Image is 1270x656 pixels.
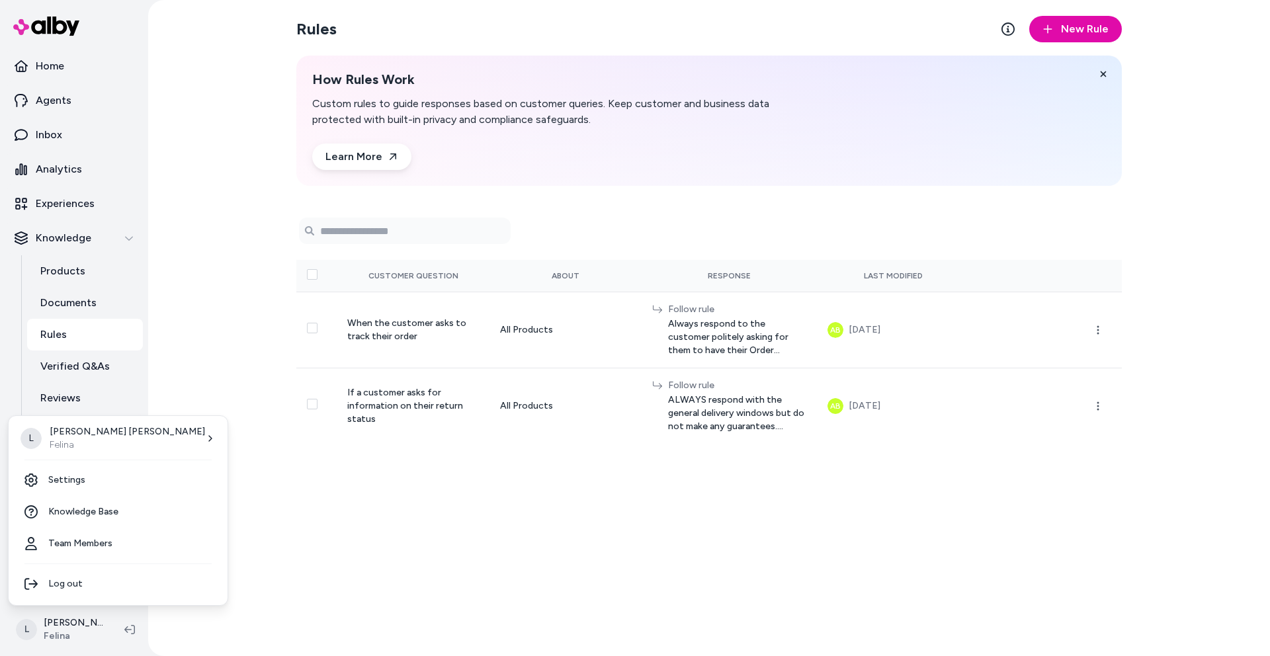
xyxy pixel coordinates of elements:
p: Felina [50,438,205,452]
span: Knowledge Base [48,505,118,518]
div: Log out [14,568,222,600]
a: Settings [14,464,222,496]
a: Team Members [14,528,222,559]
p: [PERSON_NAME] [PERSON_NAME] [50,425,205,438]
span: L [21,428,42,449]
